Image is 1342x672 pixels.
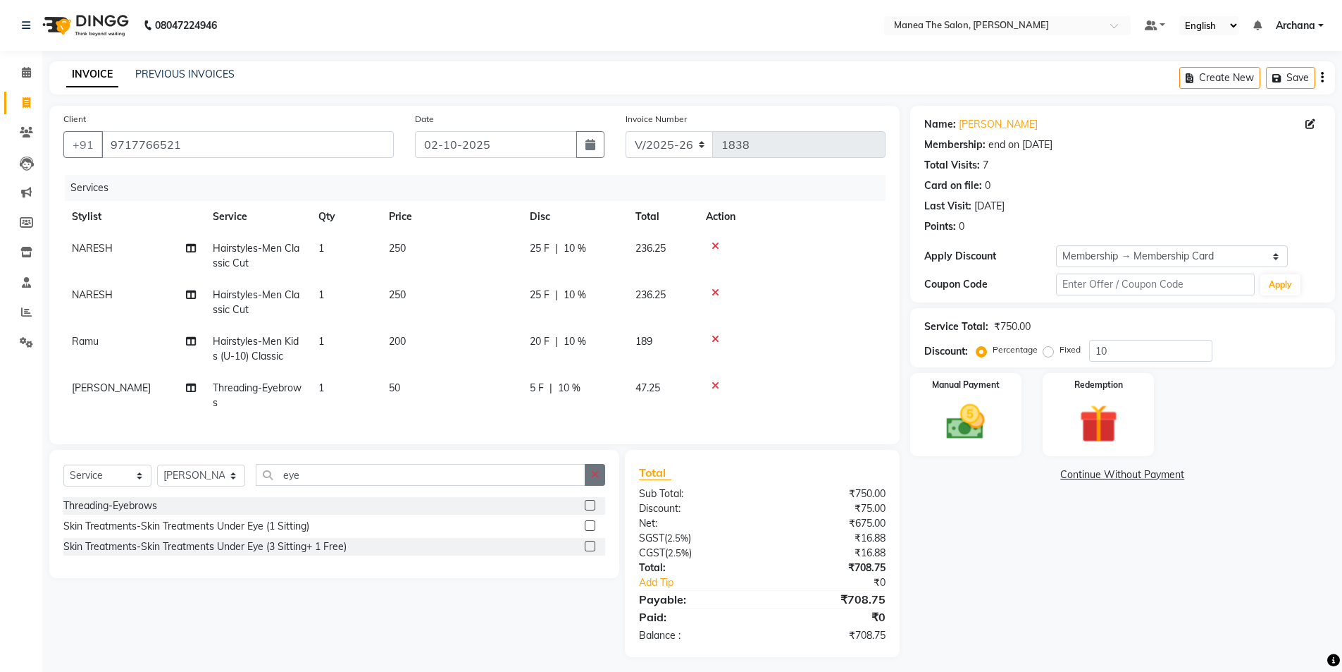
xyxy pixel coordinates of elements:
[628,516,762,531] div: Net:
[628,575,784,590] a: Add Tip
[913,468,1332,482] a: Continue Without Payment
[959,117,1038,132] a: [PERSON_NAME]
[63,131,103,158] button: +91
[627,201,697,233] th: Total
[66,62,118,87] a: INVOICE
[389,288,406,301] span: 250
[635,381,660,394] span: 47.25
[63,519,309,534] div: Skin Treatments-Skin Treatments Under Eye (1 Sitting)
[555,334,558,349] span: |
[762,609,896,625] div: ₹0
[310,201,380,233] th: Qty
[1179,67,1260,89] button: Create New
[639,532,664,544] span: SGST
[318,335,324,348] span: 1
[924,199,971,214] div: Last Visit:
[318,288,324,301] span: 1
[389,335,406,348] span: 200
[530,334,549,349] span: 20 F
[924,178,982,193] div: Card on file:
[932,379,1000,391] label: Manual Payment
[667,532,688,544] span: 2.5%
[628,546,762,561] div: ( )
[924,158,980,173] div: Total Visits:
[72,288,113,301] span: NARESH
[63,499,157,513] div: Threading-Eyebrows
[65,175,896,201] div: Services
[924,319,988,334] div: Service Total:
[924,344,968,359] div: Discount:
[1276,18,1315,33] span: Archana
[415,113,434,126] label: Date
[389,242,406,255] span: 250
[155,6,217,45] b: 08047224946
[1260,274,1300,295] button: Apply
[639,546,665,559] span: CGST
[993,343,1038,356] label: Percentage
[974,199,1005,214] div: [DATE]
[762,591,896,608] div: ₹708.75
[635,288,666,301] span: 236.25
[762,546,896,561] div: ₹16.88
[555,241,558,256] span: |
[762,487,896,501] div: ₹750.00
[762,516,896,531] div: ₹675.00
[924,219,956,234] div: Points:
[924,117,956,132] div: Name:
[63,113,86,126] label: Client
[785,575,896,590] div: ₹0
[530,288,549,303] span: 25 F
[697,201,886,233] th: Action
[988,138,1052,152] div: end on [DATE]
[762,531,896,546] div: ₹16.88
[985,178,990,193] div: 0
[1056,274,1255,295] input: Enter Offer / Coupon Code
[63,201,204,233] th: Stylist
[555,288,558,303] span: |
[72,335,99,348] span: Ramu
[1067,400,1130,448] img: _gift.svg
[959,219,964,234] div: 0
[549,381,552,396] span: |
[762,501,896,516] div: ₹75.00
[72,242,113,255] span: NARESH
[389,381,400,394] span: 50
[628,609,762,625] div: Paid:
[564,241,586,256] span: 10 %
[256,464,585,486] input: Search or Scan
[63,539,347,554] div: Skin Treatments-Skin Treatments Under Eye (3 Sitting+ 1 Free)
[635,242,666,255] span: 236.25
[213,288,299,316] span: Hairstyles-Men Classic Cut
[564,288,586,303] span: 10 %
[1074,379,1123,391] label: Redemption
[983,158,988,173] div: 7
[318,242,324,255] span: 1
[924,138,986,152] div: Membership:
[626,113,687,126] label: Invoice Number
[628,487,762,501] div: Sub Total:
[558,381,580,396] span: 10 %
[213,242,299,269] span: Hairstyles-Men Classic Cut
[72,381,151,394] span: [PERSON_NAME]
[668,547,689,558] span: 2.5%
[1060,343,1081,356] label: Fixed
[762,628,896,643] div: ₹708.75
[924,277,1057,292] div: Coupon Code
[135,68,235,80] a: PREVIOUS INVOICES
[994,319,1031,334] div: ₹750.00
[639,465,671,480] span: Total
[36,6,132,45] img: logo
[213,335,299,362] span: Hairstyles-Men Kids (U-10) Classic
[628,591,762,608] div: Payable:
[204,201,310,233] th: Service
[762,561,896,575] div: ₹708.75
[628,501,762,516] div: Discount:
[101,131,394,158] input: Search by Name/Mobile/Email/Code
[635,335,652,348] span: 189
[213,381,302,409] span: Threading-Eyebrows
[628,628,762,643] div: Balance :
[564,334,586,349] span: 10 %
[318,381,324,394] span: 1
[934,400,997,444] img: _cash.svg
[924,249,1057,264] div: Apply Discount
